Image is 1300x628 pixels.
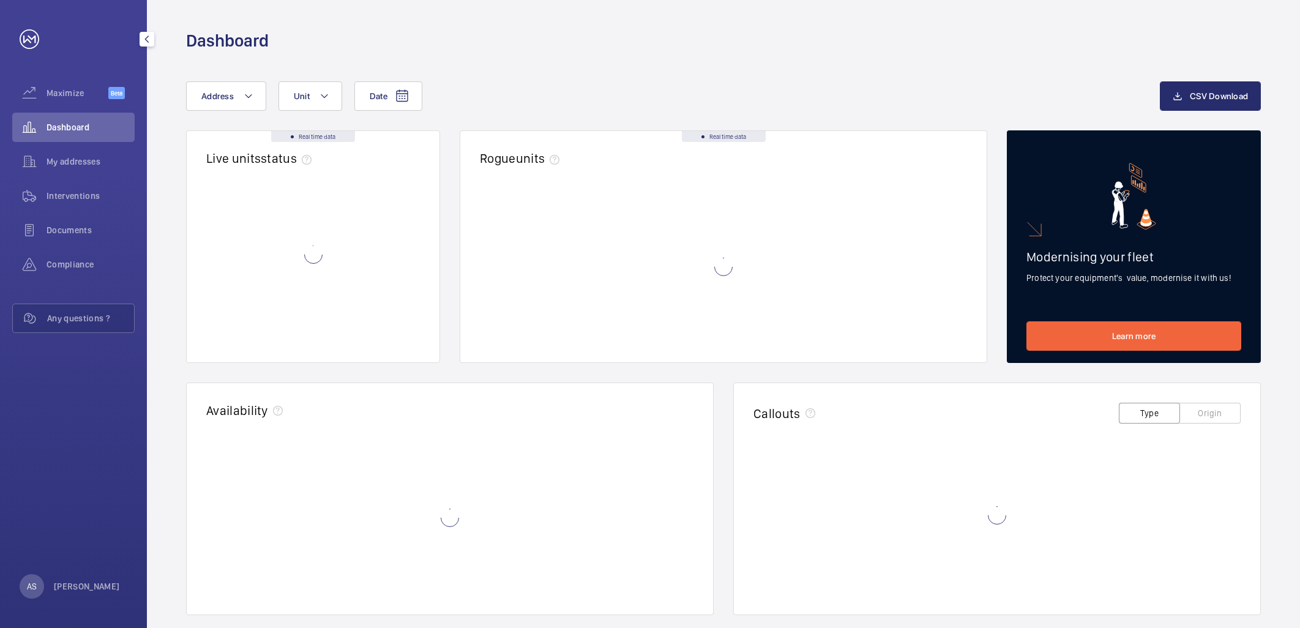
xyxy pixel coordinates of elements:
[354,81,422,111] button: Date
[294,91,310,101] span: Unit
[186,81,266,111] button: Address
[682,131,766,142] div: Real time data
[1160,81,1261,111] button: CSV Download
[47,312,134,324] span: Any questions ?
[47,258,135,271] span: Compliance
[480,151,564,166] h2: Rogue
[201,91,234,101] span: Address
[278,81,342,111] button: Unit
[1026,249,1241,264] h2: Modernising your fleet
[1179,403,1241,424] button: Origin
[206,151,316,166] h2: Live units
[47,224,135,236] span: Documents
[1190,91,1248,101] span: CSV Download
[47,155,135,168] span: My addresses
[1026,272,1241,284] p: Protect your equipment's value, modernise it with us!
[47,190,135,202] span: Interventions
[1026,321,1241,351] a: Learn more
[47,121,135,133] span: Dashboard
[516,151,565,166] span: units
[753,406,801,421] h2: Callouts
[108,87,125,99] span: Beta
[54,580,120,592] p: [PERSON_NAME]
[186,29,269,52] h1: Dashboard
[206,403,268,418] h2: Availability
[27,580,37,592] p: AS
[47,87,108,99] span: Maximize
[1111,163,1156,230] img: marketing-card.svg
[271,131,355,142] div: Real time data
[261,151,316,166] span: status
[1119,403,1180,424] button: Type
[370,91,387,101] span: Date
